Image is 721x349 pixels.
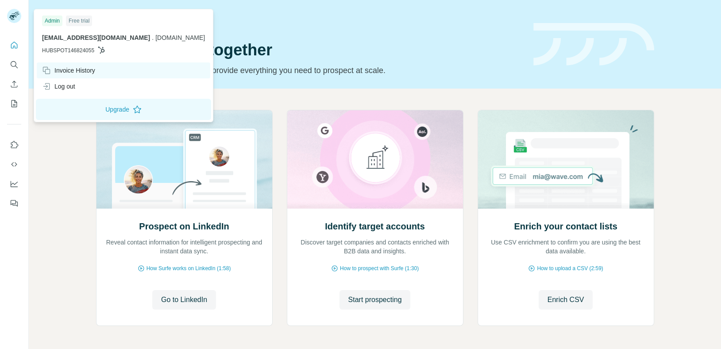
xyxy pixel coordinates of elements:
[348,295,402,305] span: Start prospecting
[42,47,94,54] span: HUBSPOT146824055
[152,290,216,310] button: Go to LinkedIn
[105,238,263,256] p: Reveal contact information for intelligent prospecting and instant data sync.
[487,238,645,256] p: Use CSV enrichment to confirm you are using the best data available.
[96,64,523,77] p: Pick your starting point and we’ll provide everything you need to prospect at scale.
[478,110,654,209] img: Enrich your contact lists
[7,37,21,53] button: Quick start
[66,16,92,26] div: Free trial
[42,16,62,26] div: Admin
[325,220,425,233] h2: Identify target accounts
[42,66,95,75] div: Invoice History
[42,82,75,91] div: Log out
[7,137,21,153] button: Use Surfe on LinkedIn
[296,238,454,256] p: Discover target companies and contacts enriched with B2B data and insights.
[7,96,21,112] button: My lists
[7,156,21,172] button: Use Surfe API
[539,290,593,310] button: Enrich CSV
[287,110,463,209] img: Identify target accounts
[155,34,205,41] span: [DOMAIN_NAME]
[533,23,654,66] img: banner
[36,99,211,120] button: Upgrade
[96,41,523,59] h1: Let’s prospect together
[147,264,231,272] span: How Surfe works on LinkedIn (1:58)
[514,220,617,233] h2: Enrich your contact lists
[139,220,229,233] h2: Prospect on LinkedIn
[96,110,273,209] img: Prospect on LinkedIn
[161,295,207,305] span: Go to LinkedIn
[7,76,21,92] button: Enrich CSV
[339,290,411,310] button: Start prospecting
[340,264,419,272] span: How to prospect with Surfe (1:30)
[96,16,523,25] div: Quick start
[7,176,21,192] button: Dashboard
[7,195,21,211] button: Feedback
[547,295,584,305] span: Enrich CSV
[537,264,603,272] span: How to upload a CSV (2:59)
[42,34,150,41] span: [EMAIL_ADDRESS][DOMAIN_NAME]
[7,57,21,73] button: Search
[152,34,154,41] span: .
